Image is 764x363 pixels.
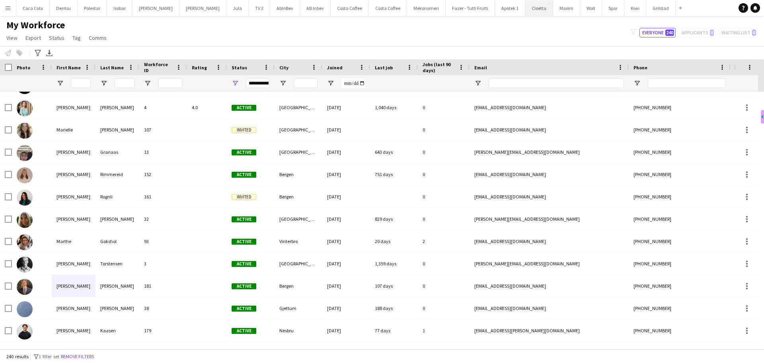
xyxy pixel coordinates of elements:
[370,141,418,163] div: 643 days
[144,61,173,73] span: Workforce ID
[95,320,139,341] div: Kaasen
[100,80,107,87] button: Open Filter Menu
[78,0,107,16] button: Polestar
[17,190,33,206] img: Marte Rognli
[139,320,187,341] div: 179
[322,141,370,163] div: [DATE]
[629,297,731,319] div: [PHONE_NUMBER]
[95,119,139,141] div: [PERSON_NAME]
[300,0,331,16] button: AB Inbev
[17,167,33,183] img: Marte Rimmereid
[17,212,33,228] img: Martha Østlie
[370,230,418,252] div: 20 days
[470,96,629,118] div: [EMAIL_ADDRESS][DOMAIN_NAME]
[270,0,300,16] button: AbInBev
[275,119,322,141] div: [GEOGRAPHIC_DATA]
[232,80,239,87] button: Open Filter Menu
[370,253,418,275] div: 1,359 days
[629,230,731,252] div: [PHONE_NUMBER]
[418,208,470,230] div: 0
[629,163,731,185] div: [PHONE_NUMBER]
[39,353,59,359] span: 1 filter set
[370,208,418,230] div: 829 days
[139,186,187,208] div: 161
[418,141,470,163] div: 0
[86,33,110,43] a: Comms
[629,208,731,230] div: [PHONE_NUMBER]
[232,194,256,200] span: Invited
[322,119,370,141] div: [DATE]
[17,324,33,339] img: Mathias Kaasen
[158,78,182,88] input: Workforce ID Filter Input
[232,306,256,312] span: Active
[17,301,33,317] img: Mathea Henden Aamot
[192,65,207,71] span: Rating
[629,186,731,208] div: [PHONE_NUMBER]
[249,0,270,16] button: TV 2
[139,163,187,185] div: 152
[95,275,139,297] div: [PERSON_NAME]
[418,186,470,208] div: 0
[275,275,322,297] div: Bergen
[470,275,629,297] div: [EMAIL_ADDRESS][DOMAIN_NAME]
[52,275,95,297] div: [PERSON_NAME]
[139,230,187,252] div: 93
[57,80,64,87] button: Open Filter Menu
[100,65,124,71] span: Last Name
[187,96,227,118] div: 4.0
[275,208,322,230] div: [GEOGRAPHIC_DATA]
[107,0,133,16] button: Isobar
[375,65,393,71] span: Last job
[423,61,455,73] span: Jobs (last 90 days)
[232,239,256,245] span: Active
[95,96,139,118] div: [PERSON_NAME]
[275,96,322,118] div: [GEOGRAPHIC_DATA]
[139,119,187,141] div: 107
[629,96,731,118] div: [PHONE_NUMBER]
[418,275,470,297] div: 0
[275,253,322,275] div: [GEOGRAPHIC_DATA]
[470,320,629,341] div: [EMAIL_ADDRESS][PERSON_NAME][DOMAIN_NAME]
[418,163,470,185] div: 0
[95,208,139,230] div: [PERSON_NAME]
[6,34,18,41] span: View
[52,208,95,230] div: [PERSON_NAME]
[95,186,139,208] div: Rognli
[17,145,33,161] img: Marius Granaas
[470,297,629,319] div: [EMAIL_ADDRESS][DOMAIN_NAME]
[322,320,370,341] div: [DATE]
[52,186,95,208] div: [PERSON_NAME]
[232,65,247,71] span: Status
[633,80,641,87] button: Open Filter Menu
[95,141,139,163] div: Granaas
[133,0,179,16] button: [PERSON_NAME]
[232,283,256,289] span: Active
[553,0,580,16] button: Maxim
[322,297,370,319] div: [DATE]
[275,163,322,185] div: Bergen
[369,0,407,16] button: Costa Coffee
[52,230,95,252] div: Marthe
[470,186,629,208] div: [EMAIL_ADDRESS][DOMAIN_NAME]
[17,279,33,295] img: Martinus Kristiansen
[327,80,334,87] button: Open Filter Menu
[474,65,487,71] span: Email
[226,0,249,16] button: Jula
[232,261,256,267] span: Active
[470,230,629,252] div: [EMAIL_ADDRESS][DOMAIN_NAME]
[327,65,343,71] span: Joined
[279,80,286,87] button: Open Filter Menu
[629,275,731,297] div: [PHONE_NUMBER]
[71,78,91,88] input: First Name Filter Input
[50,0,78,16] button: Dentsu
[72,34,81,41] span: Tag
[294,78,318,88] input: City Filter Input
[418,96,470,118] div: 0
[446,0,495,16] button: Fazer - Tutti Frutti
[95,230,139,252] div: Gokshol
[275,186,322,208] div: Bergen
[52,141,95,163] div: [PERSON_NAME]
[52,119,95,141] div: Marielle
[232,149,256,155] span: Active
[341,78,365,88] input: Joined Filter Input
